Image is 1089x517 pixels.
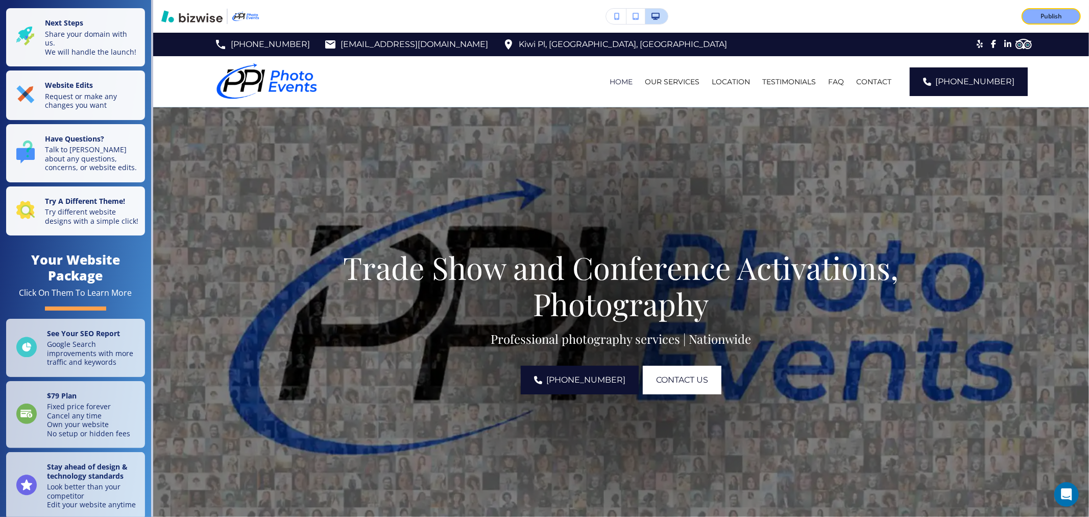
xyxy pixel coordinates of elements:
strong: Website Edits [45,80,93,90]
button: Website EditsRequest or make any changes you want [6,70,145,120]
button: Contact Us [643,366,721,394]
h4: Your Website Package [6,252,145,284]
p: Fixed price forever Cancel any time Own your website No setup or hidden fees [47,402,130,438]
p: [EMAIL_ADDRESS][DOMAIN_NAME] [341,37,488,52]
a: [PHONE_NUMBER] [521,366,639,394]
p: Request or make any changes you want [45,92,139,110]
div: Click On Them To Learn More [19,288,132,298]
span: Contact Us [656,374,708,386]
a: Kiwi Pl, [GEOGRAPHIC_DATA], [GEOGRAPHIC_DATA] [502,37,727,52]
p: FAQ [828,77,844,87]
a: [PHONE_NUMBER] [214,37,310,52]
p: Kiwi Pl, [GEOGRAPHIC_DATA], [GEOGRAPHIC_DATA] [519,37,727,52]
p: LOCATION [712,77,750,87]
p: CONTACT [856,77,891,87]
strong: Have Questions? [45,134,104,144]
p: Look better than your competitor Edit your website anytime [47,482,139,509]
a: [PHONE_NUMBER] [910,67,1028,96]
button: Next StepsShare your domain with us.We will handle the launch! [6,8,145,66]
div: Open Intercom Messenger [1054,482,1079,507]
strong: Next Steps [45,18,83,28]
a: See Your SEO ReportGoogle Search improvements with more traffic and keywords [6,319,145,377]
strong: Try A Different Theme! [45,196,125,206]
img: Bizwise Logo [161,10,223,22]
p: Google Search improvements with more traffic and keywords [47,340,139,367]
p: HOME [610,77,633,87]
strong: Stay ahead of design & technology standards [47,462,128,481]
p: Talk to [PERSON_NAME] about any questions, concerns, or website edits. [45,145,139,172]
p: OUR SERVICES [645,77,699,87]
p: Try different website designs with a simple click! [45,207,139,225]
img: PPI Photo Events [214,60,318,103]
span: [PHONE_NUMBER] [935,76,1014,88]
button: Try A Different Theme!Try different website designs with a simple click! [6,186,145,236]
p: Share your domain with us. We will handle the launch! [45,30,139,57]
span: [PHONE_NUMBER] [546,374,625,386]
strong: See Your SEO Report [47,328,120,338]
p: [PHONE_NUMBER] [231,37,310,52]
a: [EMAIL_ADDRESS][DOMAIN_NAME] [324,37,488,52]
p: TESTIMONIALS [762,77,816,87]
p: Trade Show and Conference Activations, Photography [273,249,970,322]
img: Your Logo [232,11,259,22]
p: Publish [1040,12,1062,21]
button: Have Questions?Talk to [PERSON_NAME] about any questions, concerns, or website edits. [6,124,145,182]
strong: $ 79 Plan [47,391,77,401]
button: Publish [1022,8,1081,25]
p: Professional photography services | Nationwide [273,331,970,346]
a: $79 PlanFixed price foreverCancel any timeOwn your websiteNo setup or hidden fees [6,381,145,449]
